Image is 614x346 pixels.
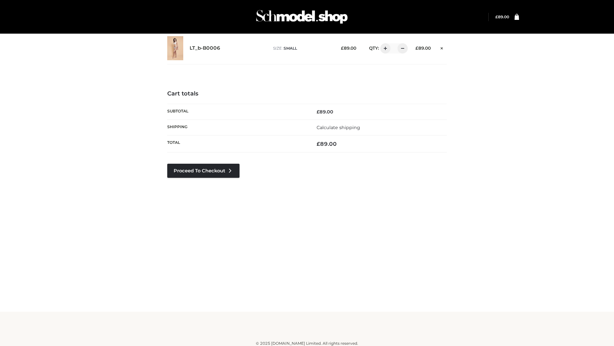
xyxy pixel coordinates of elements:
a: Remove this item [437,43,447,52]
p: size : [273,45,331,51]
img: Schmodel Admin 964 [254,4,350,29]
bdi: 89.00 [495,14,509,19]
h4: Cart totals [167,90,447,97]
bdi: 89.00 [415,45,431,51]
span: £ [341,45,344,51]
a: £89.00 [495,14,509,19]
span: £ [415,45,418,51]
th: Total [167,136,307,152]
div: QTY: [363,43,405,54]
a: LT_b-B0006 [190,45,220,51]
a: Calculate shipping [317,125,360,130]
span: £ [495,14,498,19]
span: SMALL [284,46,297,51]
span: £ [317,141,320,147]
th: Subtotal [167,104,307,119]
bdi: 89.00 [341,45,356,51]
span: £ [317,109,319,115]
bdi: 89.00 [317,141,337,147]
th: Shipping [167,119,307,135]
a: Proceed to Checkout [167,164,240,178]
bdi: 89.00 [317,109,333,115]
img: LT_b-B0006 - SMALL [167,36,183,60]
